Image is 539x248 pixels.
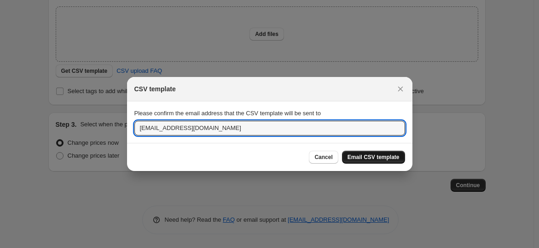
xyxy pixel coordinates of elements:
[342,151,405,164] button: Email CSV template
[394,83,407,95] button: Close
[314,154,332,161] span: Cancel
[134,110,321,117] span: Please confirm the email address that the CSV template will be sent to
[348,154,400,161] span: Email CSV template
[134,84,176,94] h2: CSV template
[309,151,338,164] button: Cancel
